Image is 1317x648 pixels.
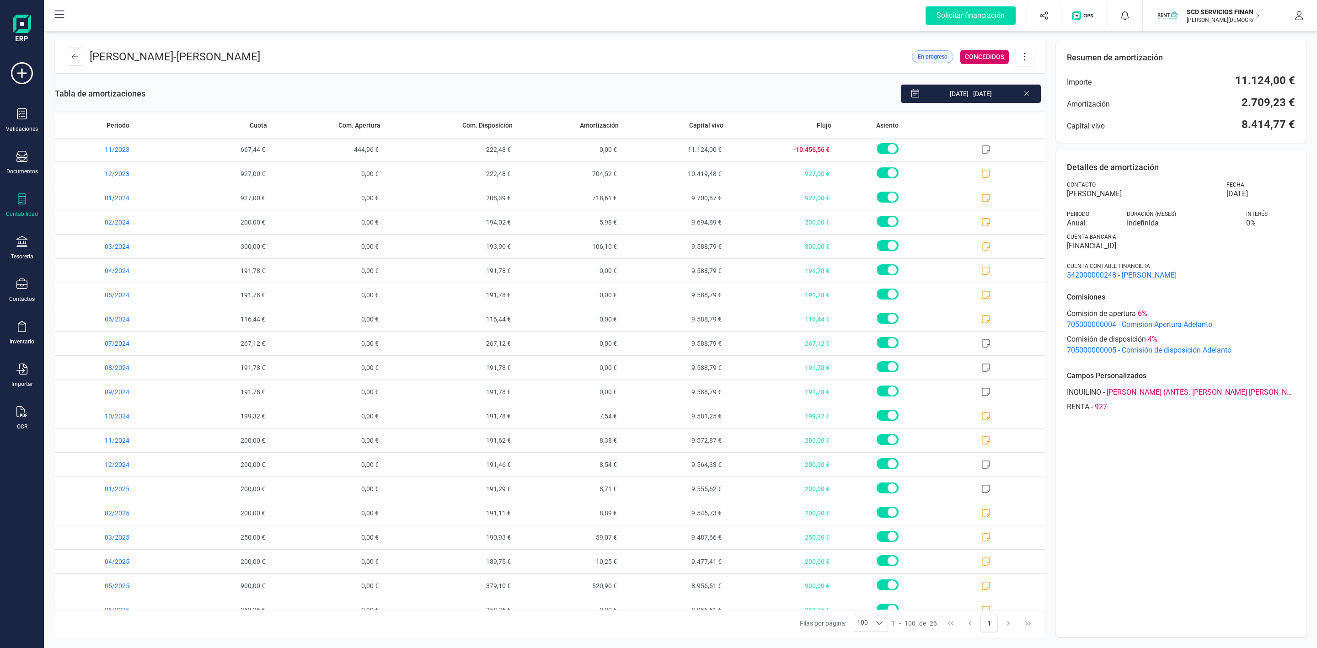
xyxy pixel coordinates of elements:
span: 191,78 € [166,283,271,307]
span: 705000000004 - Comisión Apertura Adelanto [1067,319,1295,330]
span: 191,78 € [166,356,271,380]
span: 0,00 € [271,453,384,477]
div: - [1067,387,1295,398]
div: Documentos [6,168,38,175]
span: 208,39 € [384,186,516,210]
span: 9.694,89 € [622,210,727,234]
span: 718,61 € [516,186,622,210]
span: 267,12 € [384,332,516,355]
span: 200,00 € [727,453,835,477]
div: Contabilidad [6,210,38,218]
span: 200,00 € [166,428,271,452]
span: 927,00 € [166,162,271,186]
span: 116,44 € [727,307,835,331]
span: 300,00 € [166,235,271,258]
span: 02/2024 [55,210,166,234]
span: [PERSON_NAME] [1067,188,1215,199]
span: Contacto [1067,181,1096,188]
div: Contactos [9,295,35,303]
span: 0,00 € [516,380,622,404]
span: 250,00 € [166,525,271,549]
span: 10/2024 [55,404,166,428]
span: 9.588,79 € [622,235,727,258]
span: 191,78 € [384,356,516,380]
span: 267,12 € [166,332,271,355]
span: 8,71 € [516,477,622,501]
span: 10,25 € [516,550,622,573]
div: Importar [11,380,33,388]
span: [FINANCIAL_ID] [1067,241,1295,252]
span: 191,46 € [384,453,516,477]
span: 0,00 € [516,332,622,355]
span: 542000000248 - [PERSON_NAME] [1067,270,1295,281]
span: En progreso [918,53,948,61]
span: 191,78 € [384,259,516,283]
span: 900,00 € [166,574,271,598]
span: 199,32 € [727,404,835,428]
span: 0,00 € [271,380,384,404]
span: 01/2024 [55,186,166,210]
button: Previous Page [961,615,979,632]
span: Capital vivo [1067,121,1105,132]
span: 0,00 € [271,477,384,501]
span: 379,10 € [384,574,516,598]
span: Asiento [876,121,899,130]
span: -10.456,56 € [727,138,835,161]
span: 300,00 € [727,235,835,258]
button: Last Page [1019,615,1037,632]
span: 191,11 € [384,501,516,525]
span: 7,54 € [516,404,622,428]
span: 9.588,79 € [622,356,727,380]
button: Logo de OPS [1067,1,1102,30]
span: 08/2024 [55,356,166,380]
span: Comisión de disposición [1067,334,1146,345]
span: 667,44 € [166,138,271,161]
span: 05/2025 [55,574,166,598]
span: 59,07 € [516,525,622,549]
span: 200,00 € [166,453,271,477]
span: 900,00 € [727,574,835,598]
span: 222,48 € [384,162,516,186]
span: 02/2025 [55,501,166,525]
span: 10.419,48 € [622,162,727,186]
span: 200,00 € [727,210,835,234]
span: [PERSON_NAME] (ANTES: [PERSON_NAME] [PERSON_NAME] [PERSON_NAME]) [1107,387,1295,398]
span: Cuota [250,121,267,130]
span: 191,78 € [727,380,835,404]
span: 0,00 € [271,404,384,428]
div: Inventario [10,338,34,345]
span: 0,00 € [516,307,622,331]
span: 0,00 € [516,598,622,622]
span: 03/2024 [55,235,166,258]
span: 9.564,33 € [622,453,727,477]
span: 193,90 € [384,235,516,258]
span: 358,26 € [166,598,271,622]
span: 04/2025 [55,550,166,573]
span: 100 [854,615,871,632]
span: 0,00 € [271,283,384,307]
span: 5,98 € [516,210,622,234]
span: 191,78 € [384,380,516,404]
span: 11/2023 [55,138,166,161]
span: 444,96 € [271,138,384,161]
span: 705000000005 - Comisión de disposición Adelanto [1067,345,1295,356]
span: 0,00 € [516,283,622,307]
span: [PERSON_NAME] [177,50,260,63]
span: 200,00 € [727,428,835,452]
p: SCD SERVICIOS FINANCIEROS SL [1187,7,1260,16]
span: 200,00 € [166,550,271,573]
span: Importe [1067,77,1092,88]
span: 9.700,87 € [622,186,727,210]
span: 358,26 € [727,598,835,622]
span: 0,00 € [271,428,384,452]
span: 200,00 € [727,501,835,525]
span: 0,00 € [271,525,384,549]
button: Page 1 [980,615,998,632]
span: Período [1067,210,1089,218]
span: 200,00 € [166,477,271,501]
span: 9.588,79 € [622,283,727,307]
span: Tabla de amortizaciones [55,87,145,100]
span: 4 % [1148,334,1157,345]
span: 190,93 € [384,525,516,549]
span: 8,89 € [516,501,622,525]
